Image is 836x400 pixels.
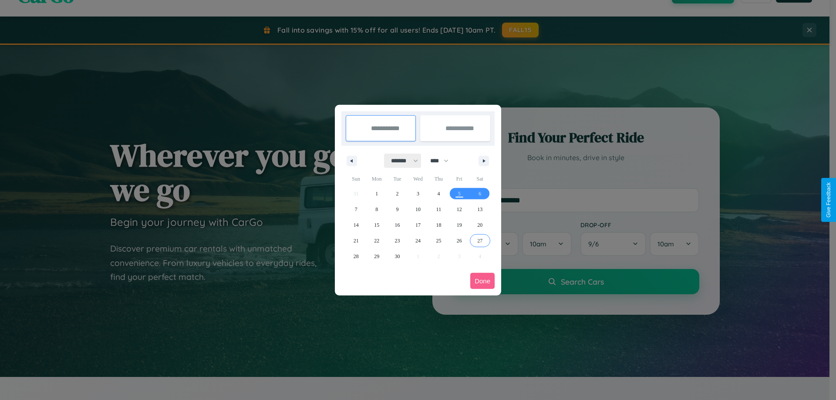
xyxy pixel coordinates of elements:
button: 22 [366,233,387,249]
button: 7 [346,202,366,217]
span: 1 [375,186,378,202]
button: 3 [408,186,428,202]
span: 2 [396,186,399,202]
button: 10 [408,202,428,217]
span: Fri [449,172,469,186]
button: 20 [470,217,490,233]
button: Done [470,273,495,289]
span: 18 [436,217,441,233]
span: 5 [458,186,461,202]
button: 24 [408,233,428,249]
button: 2 [387,186,408,202]
button: 5 [449,186,469,202]
div: Give Feedback [826,182,832,218]
button: 15 [366,217,387,233]
span: 11 [436,202,442,217]
button: 17 [408,217,428,233]
button: 18 [428,217,449,233]
span: 16 [395,217,400,233]
button: 4 [428,186,449,202]
span: 3 [417,186,419,202]
button: 13 [470,202,490,217]
span: 10 [415,202,421,217]
button: 6 [470,186,490,202]
span: 20 [477,217,482,233]
span: 23 [395,233,400,249]
button: 29 [366,249,387,264]
span: 7 [355,202,357,217]
button: 28 [346,249,366,264]
span: 30 [395,249,400,264]
button: 8 [366,202,387,217]
span: 6 [479,186,481,202]
span: 29 [374,249,379,264]
button: 14 [346,217,366,233]
span: 8 [375,202,378,217]
span: 15 [374,217,379,233]
button: 12 [449,202,469,217]
button: 1 [366,186,387,202]
span: 13 [477,202,482,217]
button: 30 [387,249,408,264]
span: Sat [470,172,490,186]
button: 16 [387,217,408,233]
button: 19 [449,217,469,233]
button: 9 [387,202,408,217]
span: 9 [396,202,399,217]
span: Tue [387,172,408,186]
button: 25 [428,233,449,249]
span: 25 [436,233,441,249]
span: Thu [428,172,449,186]
span: 17 [415,217,421,233]
button: 21 [346,233,366,249]
span: 4 [437,186,440,202]
span: 12 [457,202,462,217]
span: 21 [354,233,359,249]
button: 27 [470,233,490,249]
span: 26 [457,233,462,249]
button: 23 [387,233,408,249]
span: 24 [415,233,421,249]
span: 27 [477,233,482,249]
span: Wed [408,172,428,186]
button: 11 [428,202,449,217]
span: 28 [354,249,359,264]
span: Mon [366,172,387,186]
span: 19 [457,217,462,233]
span: 14 [354,217,359,233]
span: 22 [374,233,379,249]
button: 26 [449,233,469,249]
span: Sun [346,172,366,186]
